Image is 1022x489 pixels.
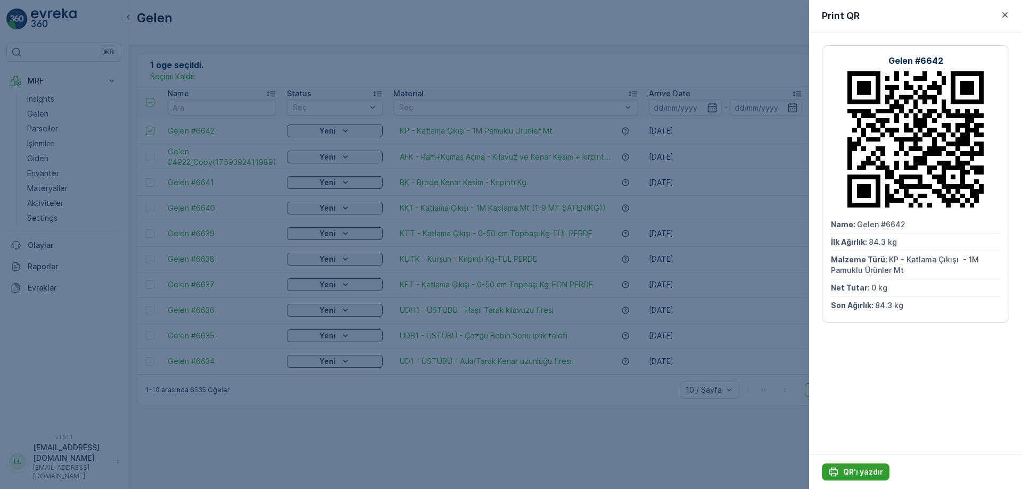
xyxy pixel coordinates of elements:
p: Gelen #6642 [888,54,943,67]
button: QR'ı yazdır [822,463,889,480]
span: 84.3 kg [875,301,903,310]
span: Name : [831,220,857,229]
p: QR'ı yazdır [843,467,883,477]
span: Net Tutar : [831,283,871,292]
span: İlk Ağırlık : [831,237,869,246]
span: 0 kg [871,283,887,292]
span: KP - Katlama Çıkışı - 1M Pamuklu Ürünler Mt [831,255,981,275]
span: 84.3 kg [869,237,897,246]
span: Son Ağırlık : [831,301,875,310]
span: Malzeme Türü : [831,255,889,264]
p: Print QR [822,9,860,23]
span: Gelen #6642 [857,220,905,229]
